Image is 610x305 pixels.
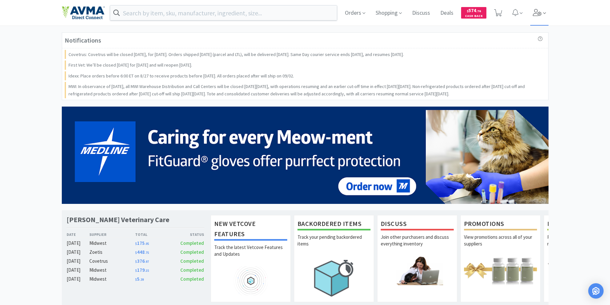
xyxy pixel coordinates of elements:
a: Backordered ItemsTrack your pending backordered items [294,215,374,302]
span: Completed [180,249,204,255]
h3: Notifications [65,35,101,45]
div: Midwest [89,239,135,247]
div: Total [135,231,170,237]
a: Discuss [410,10,433,16]
p: Track your pending backordered items [297,234,370,256]
a: [DATE]Midwest$175.05Completed [67,239,204,247]
a: [DATE]Midwest$179.15Completed [67,266,204,274]
img: hero_feature_roadmap.png [214,266,287,295]
div: [DATE] [67,275,90,283]
div: Covetrus [89,257,135,265]
span: Cash Back [465,14,483,19]
span: $ [467,9,468,13]
p: Idexx: Place orders before 6:00 ET on 8/27 to receive products before [DATE]. All orders placed a... [69,72,294,79]
div: Zoetis [89,248,135,256]
div: Status [170,231,204,237]
span: . 75 [145,251,149,255]
div: [DATE] [67,257,90,265]
a: DiscussJoin other purchasers and discuss everything inventory [377,215,457,302]
span: $ [135,277,137,282]
img: hero_backorders.png [297,256,370,300]
div: Supplier [89,231,135,237]
span: $ [135,269,137,273]
p: View promotions across all of your suppliers [464,234,537,256]
p: MWI: In observance of [DATE], all MWI Warehouse Distribution and Call Centers will be closed [DAT... [69,83,543,97]
a: PromotionsView promotions across all of your suppliers [460,215,541,302]
span: . 97 [145,260,149,264]
a: Deals [438,10,456,16]
span: 574 [467,7,481,13]
span: Completed [180,240,204,246]
div: Midwest [89,275,135,283]
img: 5b85490d2c9a43ef9873369d65f5cc4c_481.png [62,107,549,204]
img: hero_promotions.png [464,256,537,285]
h1: New Vetcove Features [214,219,287,241]
span: 376 [135,258,149,264]
span: 5 [135,276,144,282]
span: 448 [135,249,149,255]
span: . 15 [145,269,149,273]
img: e4e33dab9f054f5782a47901c742baa9_102.png [62,6,105,20]
span: . 39 [140,277,144,282]
div: Date [67,231,90,237]
p: Track the latest Vetcove Features and Updates [214,244,287,266]
a: [DATE]Covetrus$376.97Completed [67,257,204,265]
p: Join other purchasers and discuss everything inventory [381,234,454,256]
h1: Discuss [381,219,454,230]
h1: Promotions [464,219,537,230]
h1: Backordered Items [297,219,370,230]
span: 175 [135,240,149,246]
div: [DATE] [67,248,90,256]
span: Completed [180,267,204,273]
div: [DATE] [67,239,90,247]
a: $574.76Cash Back [461,4,486,21]
h1: [PERSON_NAME] Veterinary Care [67,215,169,224]
span: 179 [135,267,149,273]
span: Completed [180,258,204,264]
div: Open Intercom Messenger [588,283,604,299]
span: $ [135,260,137,264]
span: Completed [180,276,204,282]
p: First Vet: We’ll be closed [DATE] for [DATE] and will reopen [DATE]. [69,61,192,68]
a: New Vetcove FeaturesTrack the latest Vetcove Features and Updates [211,215,291,302]
span: $ [135,251,137,255]
img: hero_discuss.png [381,256,454,285]
input: Search by item, sku, manufacturer, ingredient, size... [110,5,337,20]
a: [DATE]Midwest$5.39Completed [67,275,204,283]
a: [DATE]Zoetis$448.75Completed [67,248,204,256]
div: Midwest [89,266,135,274]
div: [DATE] [67,266,90,274]
span: . 05 [145,242,149,246]
p: Covetrus: Covetrus will be closed [DATE], for [DATE]. Orders shipped [DATE] (parcel and LTL), wil... [69,51,404,58]
span: . 76 [476,9,481,13]
span: $ [135,242,137,246]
